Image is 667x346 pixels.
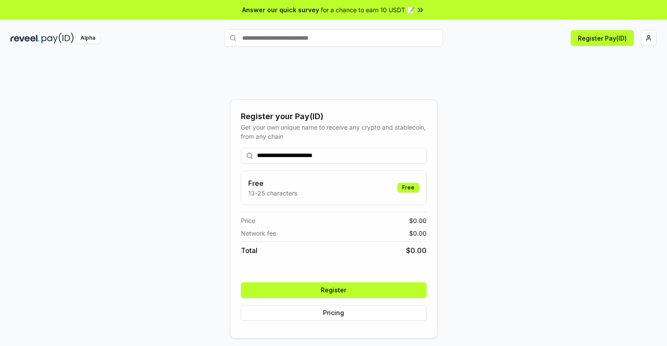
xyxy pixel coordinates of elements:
[241,110,427,123] div: Register your Pay(ID)
[321,5,414,14] span: for a chance to earn 10 USDT 📝
[242,5,319,14] span: Answer our quick survey
[241,245,257,256] span: Total
[42,33,74,44] img: pay_id
[248,178,297,188] h3: Free
[241,216,255,225] span: Price
[248,188,297,198] p: 13-25 characters
[241,282,427,298] button: Register
[241,229,276,238] span: Network fee
[406,245,427,256] span: $ 0.00
[10,33,40,44] img: reveel_dark
[241,123,427,141] div: Get your own unique name to receive any crypto and stablecoin, from any chain
[571,30,634,46] button: Register Pay(ID)
[409,216,427,225] span: $ 0.00
[241,305,427,321] button: Pricing
[397,183,419,192] div: Free
[76,33,100,44] div: Alpha
[409,229,427,238] span: $ 0.00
